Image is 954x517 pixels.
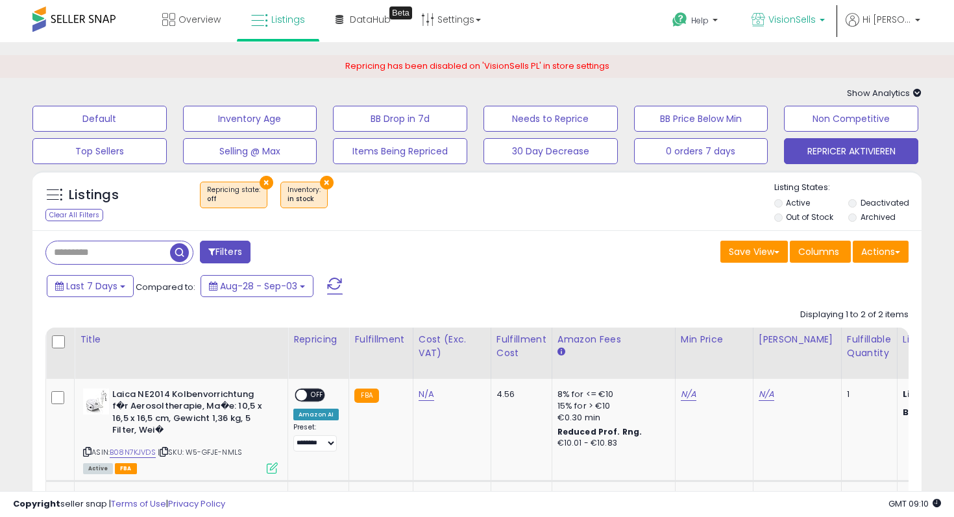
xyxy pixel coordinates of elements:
span: Overview [178,13,221,26]
button: Default [32,106,167,132]
a: N/A [681,388,696,401]
div: Fulfillment Cost [496,333,546,360]
div: Fulfillment [354,333,407,346]
label: Active [786,197,810,208]
div: Amazon AI [293,409,339,420]
button: × [260,176,273,189]
button: Actions [853,241,909,263]
i: Get Help [672,12,688,28]
div: Min Price [681,333,748,346]
div: Clear All Filters [45,209,103,221]
button: 0 orders 7 days [634,138,768,164]
button: Aug-28 - Sep-03 [201,275,313,297]
button: Top Sellers [32,138,167,164]
a: Terms of Use [111,498,166,510]
div: Preset: [293,423,339,452]
span: Last 7 Days [66,280,117,293]
b: Reduced Prof. Rng. [557,426,642,437]
div: €0.30 min [557,412,665,424]
img: 41W7gHYjPmL._SL40_.jpg [83,389,109,415]
a: B08N7KJVDS [110,447,156,458]
span: Help [691,15,709,26]
div: 4.56 [496,389,542,400]
label: Deactivated [861,197,909,208]
div: Repricing [293,333,343,346]
div: Displaying 1 to 2 of 2 items [800,309,909,321]
span: DataHub [350,13,391,26]
button: 30 Day Decrease [483,138,618,164]
div: 15% for > €10 [557,400,665,412]
label: Out of Stock [786,211,833,222]
button: Columns [790,241,851,263]
a: Privacy Policy [168,498,225,510]
span: FBA [115,463,137,474]
span: Compared to: [136,281,195,293]
span: OFF [307,389,328,400]
button: Save View [720,241,788,263]
button: Inventory Age [183,106,317,132]
button: REPRICER AKTIVIEREN [784,138,918,164]
span: | SKU: W5-GFJE-NMLS [158,447,242,457]
h5: Listings [69,186,119,204]
div: [PERSON_NAME] [759,333,836,346]
span: Listings [271,13,305,26]
button: Filters [200,241,251,263]
div: Tooltip anchor [389,6,412,19]
div: 1 [847,389,887,400]
small: FBA [354,389,378,403]
div: €10.01 - €10.83 [557,438,665,449]
div: ASIN: [83,389,278,473]
label: Archived [861,211,896,222]
a: N/A [759,388,774,401]
div: Title [80,333,282,346]
span: Repricing state : [207,185,260,204]
a: Help [662,2,731,42]
button: Needs to Reprice [483,106,618,132]
span: 2025-09-11 09:10 GMT [888,498,941,510]
button: Items Being Repriced [333,138,467,164]
button: BB Price Below Min [634,106,768,132]
div: Fulfillable Quantity [847,333,892,360]
span: Hi [PERSON_NAME] [862,13,911,26]
div: Amazon Fees [557,333,670,346]
button: × [320,176,334,189]
div: in stock [287,195,321,204]
button: BB Drop in 7d [333,106,467,132]
a: Hi [PERSON_NAME] [846,13,920,42]
span: VisionSells [768,13,816,26]
span: Inventory : [287,185,321,204]
p: Listing States: [774,182,922,194]
div: off [207,195,260,204]
span: Aug-28 - Sep-03 [220,280,297,293]
button: Last 7 Days [47,275,134,297]
button: Selling @ Max [183,138,317,164]
a: N/A [419,388,434,401]
strong: Copyright [13,498,60,510]
b: Laica NE2014 Kolbenvorrichtung f�r Aerosoltherapie, Ma�e: 10,5 x 16,5 x 16,5 cm, Gewicht 1,36 kg,... [112,389,270,440]
span: All listings currently available for purchase on Amazon [83,463,113,474]
small: Amazon Fees. [557,346,565,358]
div: Cost (Exc. VAT) [419,333,485,360]
span: Show Analytics [847,87,922,99]
div: seller snap | | [13,498,225,511]
span: Columns [798,245,839,258]
span: Repricing has been disabled on 'VisionSells PL' in store settings [345,60,609,72]
div: 8% for <= €10 [557,389,665,400]
button: Non Competitive [784,106,918,132]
